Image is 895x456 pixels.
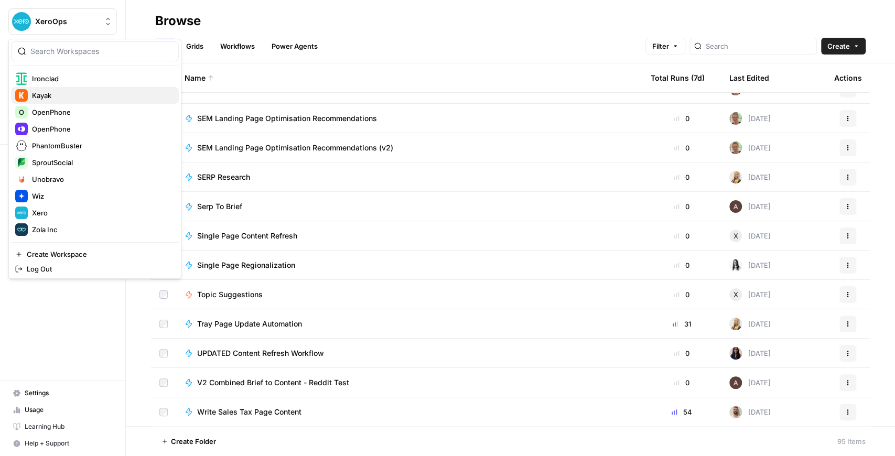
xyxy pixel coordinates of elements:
[185,407,634,417] a: Write Sales Tax Page Content
[15,139,28,152] img: PhantomBuster Logo
[185,113,634,124] a: SEM Landing Page Optimisation Recommendations
[171,436,216,447] span: Create Folder
[729,288,771,301] div: [DATE]
[729,318,742,330] img: ygsh7oolkwauxdw54hskm6m165th
[729,259,771,272] div: [DATE]
[25,405,112,415] span: Usage
[729,171,742,183] img: ygsh7oolkwauxdw54hskm6m165th
[11,247,179,262] a: Create Workspace
[197,113,377,124] span: SEM Landing Page Optimisation Recommendations
[729,142,771,154] div: [DATE]
[651,143,713,153] div: 0
[8,418,117,435] a: Learning Hub
[651,172,713,182] div: 0
[834,63,862,92] div: Actions
[729,406,771,418] div: [DATE]
[729,171,771,183] div: [DATE]
[185,231,634,241] a: Single Page Content Refresh
[32,174,170,184] span: Unobravo
[8,39,181,279] div: Workspace: XeroOps
[32,124,170,134] span: OpenPhone
[729,200,771,213] div: [DATE]
[185,377,634,388] a: V2 Combined Brief to Content - Reddit Test
[8,8,117,35] button: Workspace: XeroOps
[197,348,324,359] span: UPDATED Content Refresh Workflow
[11,262,179,276] a: Log Out
[15,223,28,236] img: Zola Inc Logo
[729,406,742,418] img: zb84x8s0occuvl3br2ttumd0rm88
[35,16,99,27] span: XeroOps
[734,231,738,241] span: X
[729,347,742,360] img: rox323kbkgutb4wcij4krxobkpon
[32,90,170,101] span: Kayak
[706,41,812,51] input: Search
[32,157,170,168] span: SproutSocial
[729,347,771,360] div: [DATE]
[185,260,634,270] a: Single Page Regionalization
[651,63,705,92] div: Total Runs (7d)
[15,72,28,85] img: Ironclad Logo
[15,123,28,135] img: OpenPhone Logo
[12,12,31,31] img: XeroOps Logo
[645,38,685,55] button: Filter
[180,38,210,55] a: Grids
[729,259,742,272] img: zka6akx770trzh69562he2ydpv4t
[185,289,634,300] a: Topic Suggestions
[729,376,742,389] img: wtbmvrjo3qvncyiyitl6zoukl9gz
[15,156,28,169] img: SproutSocial Logo
[197,231,297,241] span: Single Page Content Refresh
[32,191,170,201] span: Wiz
[729,230,771,242] div: [DATE]
[32,107,170,117] span: OpenPhone
[265,38,324,55] a: Power Agents
[30,46,172,57] input: Search Workspaces
[19,107,24,117] span: O
[214,38,261,55] a: Workflows
[8,435,117,452] button: Help + Support
[155,13,201,29] div: Browse
[729,376,771,389] div: [DATE]
[25,439,112,448] span: Help + Support
[197,172,250,182] span: SERP Research
[652,41,669,51] span: Filter
[15,190,28,202] img: Wiz Logo
[729,112,771,125] div: [DATE]
[821,38,866,55] button: Create
[8,385,117,401] a: Settings
[197,143,393,153] span: SEM Landing Page Optimisation Recommendations (v2)
[15,173,28,186] img: Unobravo Logo
[27,264,170,274] span: Log Out
[651,348,713,359] div: 0
[32,140,170,151] span: PhantomBuster
[185,348,634,359] a: UPDATED Content Refresh Workflow
[651,377,713,388] div: 0
[155,433,222,450] button: Create Folder
[197,201,242,212] span: Serp To Brief
[185,172,634,182] a: SERP Research
[32,224,170,235] span: Zola Inc
[651,231,713,241] div: 0
[32,208,170,218] span: Xero
[651,113,713,124] div: 0
[27,249,170,259] span: Create Workspace
[651,319,713,329] div: 31
[15,89,28,102] img: Kayak Logo
[729,142,742,154] img: lmunieaapx9c9tryyoi7fiszj507
[185,201,634,212] a: Serp To Brief
[8,401,117,418] a: Usage
[734,289,738,300] span: X
[729,200,742,213] img: wtbmvrjo3qvncyiyitl6zoukl9gz
[185,63,634,92] div: Name
[197,319,302,329] span: Tray Page Update Automation
[197,377,349,388] span: V2 Combined Brief to Content - Reddit Test
[155,38,176,55] a: All
[837,436,866,447] div: 95 Items
[185,319,634,329] a: Tray Page Update Automation
[651,407,713,417] div: 54
[15,207,28,219] img: Xero Logo
[25,388,112,398] span: Settings
[827,41,850,51] span: Create
[729,63,769,92] div: Last Edited
[197,289,263,300] span: Topic Suggestions
[651,289,713,300] div: 0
